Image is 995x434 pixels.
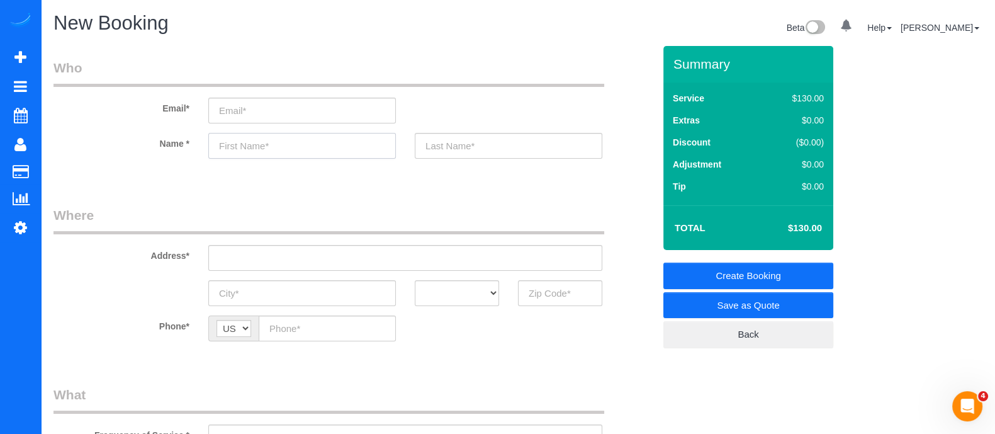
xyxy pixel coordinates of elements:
label: Email* [44,98,199,115]
div: ($0.00) [765,136,824,149]
a: Back [663,321,833,348]
input: Last Name* [415,133,602,159]
legend: What [53,385,604,414]
a: Create Booking [663,263,833,289]
label: Discount [673,136,711,149]
label: Address* [44,245,199,262]
input: Email* [208,98,396,123]
label: Extras [673,114,700,127]
iframe: Intercom live chat [952,391,982,421]
div: $0.00 [765,158,824,171]
a: [PERSON_NAME] [901,23,979,33]
img: New interface [804,20,825,37]
a: Save as Quote [663,292,833,319]
a: Beta [787,23,826,33]
a: Help [867,23,892,33]
input: City* [208,280,396,306]
div: $0.00 [765,180,824,193]
div: $0.00 [765,114,824,127]
span: 4 [978,391,988,401]
input: Phone* [259,316,396,341]
img: Automaid Logo [8,13,33,30]
h3: Summary [673,57,827,71]
strong: Total [675,222,705,233]
label: Tip [673,180,686,193]
legend: Who [53,59,604,87]
input: First Name* [208,133,396,159]
input: Zip Code* [518,280,602,306]
legend: Where [53,206,604,234]
label: Service [673,92,704,105]
span: New Booking [53,12,169,34]
div: $130.00 [765,92,824,105]
label: Name * [44,133,199,150]
h4: $130.00 [750,223,822,234]
label: Phone* [44,316,199,333]
label: Adjustment [673,158,721,171]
